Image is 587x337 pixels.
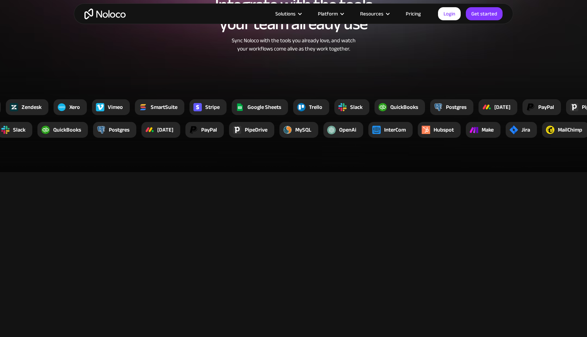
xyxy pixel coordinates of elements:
div: Slack [350,103,362,111]
div: Google Sheets [248,103,281,111]
div: Solutions [267,9,309,18]
div: SmartSuite [151,103,177,111]
div: Platform [318,9,338,18]
div: Resources [360,9,383,18]
div: Vimeo [108,103,123,111]
div: OpenAi [339,126,356,134]
div: Jira [521,126,530,134]
div: QuickBooks [390,103,418,111]
div: Sync Noloco with the tools you already love, and watch your workflows come alive as they work tog... [203,36,384,53]
div: Platform [309,9,352,18]
div: Resources [352,9,397,18]
a: Login [438,7,461,20]
div: Solutions [275,9,296,18]
div: InterCom [384,126,406,134]
div: Hubspot [434,126,454,134]
div: Make [482,126,494,134]
div: Slack [13,126,25,134]
div: [DATE] [157,126,173,134]
div: Xero [69,103,80,111]
div: PayPal [538,103,554,111]
div: Stripe [205,103,220,111]
div: Postgres [446,103,467,111]
div: PipeDrive [245,126,267,134]
a: Get started [466,7,503,20]
div: Zendesk [22,103,42,111]
div: QuickBooks [53,126,81,134]
div: PayPal [201,126,217,134]
a: Pricing [397,9,429,18]
div: MySQL [295,126,311,134]
div: Postgres [109,126,129,134]
div: Trello [309,103,322,111]
a: home [84,9,126,19]
div: [DATE] [494,103,510,111]
div: MailChimp [558,126,582,134]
